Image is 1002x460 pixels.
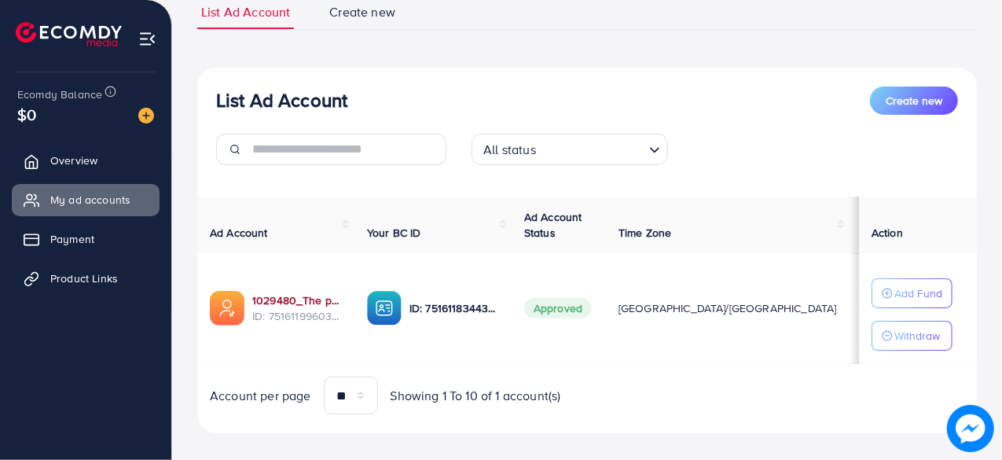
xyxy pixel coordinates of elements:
div: <span class='underline'>1029480_The primes Store Tiktok Ad Account_1749983053900</span></br>75161... [252,293,342,325]
span: All status [480,138,539,161]
img: logo [16,22,122,46]
p: ID: 7516118344312864769 [409,299,499,318]
span: Ad Account [210,225,268,241]
span: Showing 1 To 10 of 1 account(s) [391,387,561,405]
span: Product Links [50,270,118,286]
span: Account per page [210,387,311,405]
img: image [138,108,154,123]
span: Create new [886,93,942,109]
img: ic-ads-acc.e4c84228.svg [210,291,244,326]
button: Create new [870,86,958,115]
img: ic-ba-acc.ded83a64.svg [367,291,402,326]
span: Create new [329,3,395,21]
span: Action [872,225,903,241]
img: menu [138,30,156,48]
span: Ad Account Status [524,209,582,241]
h3: List Ad Account [216,89,347,112]
a: Payment [12,223,160,255]
a: 1029480_The primes Store Tiktok Ad Account_1749983053900 [252,293,342,308]
button: Withdraw [872,321,952,351]
span: My ad accounts [50,192,130,208]
p: Withdraw [894,326,940,345]
span: Ecomdy Balance [17,86,102,102]
img: image [951,409,990,448]
span: Approved [524,298,592,318]
a: My ad accounts [12,184,160,215]
span: Time Zone [618,225,671,241]
p: Add Fund [894,284,942,303]
span: ID: 7516119960360484880 [252,308,342,324]
span: [GEOGRAPHIC_DATA]/[GEOGRAPHIC_DATA] [618,300,837,316]
span: List Ad Account [201,3,290,21]
a: Product Links [12,263,160,294]
span: Payment [50,231,94,247]
span: $0 [17,103,36,126]
a: Overview [12,145,160,176]
div: Search for option [472,134,668,165]
span: Overview [50,153,97,168]
button: Add Fund [872,278,952,308]
input: Search for option [541,135,643,161]
span: Your BC ID [367,225,421,241]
